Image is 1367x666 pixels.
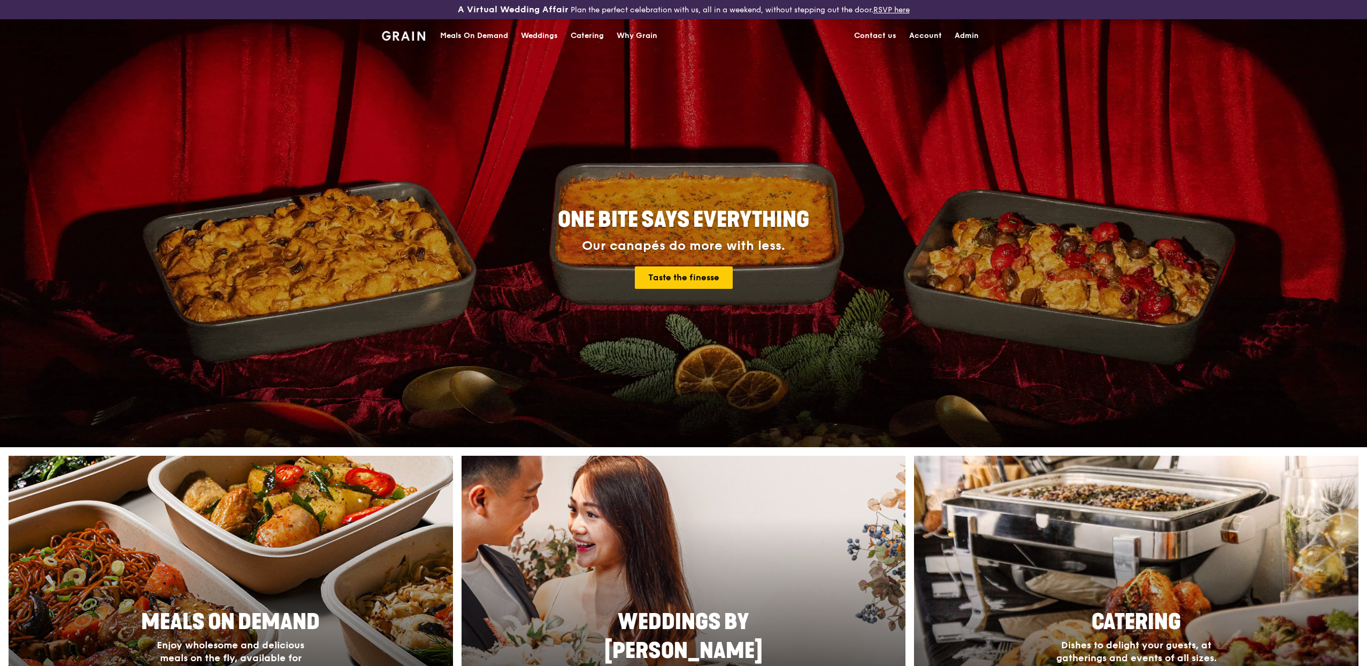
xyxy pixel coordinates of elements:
[382,31,425,41] img: Grain
[848,20,903,52] a: Contact us
[382,19,425,51] a: GrainGrain
[514,20,564,52] a: Weddings
[604,609,763,664] span: Weddings by [PERSON_NAME]
[521,20,558,52] div: Weddings
[458,4,569,15] h3: A Virtual Wedding Affair
[571,20,604,52] div: Catering
[873,5,910,14] a: RSVP here
[1056,639,1217,664] span: Dishes to delight your guests, at gatherings and events of all sizes.
[375,4,992,15] div: Plan the perfect celebration with us, all in a weekend, without stepping out the door.
[635,266,733,289] a: Taste the finesse
[141,609,320,635] span: Meals On Demand
[1092,609,1181,635] span: Catering
[558,207,809,233] span: ONE BITE SAYS EVERYTHING
[440,20,508,52] div: Meals On Demand
[948,20,985,52] a: Admin
[610,20,664,52] a: Why Grain
[903,20,948,52] a: Account
[564,20,610,52] a: Catering
[617,20,657,52] div: Why Grain
[491,239,876,254] div: Our canapés do more with less.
